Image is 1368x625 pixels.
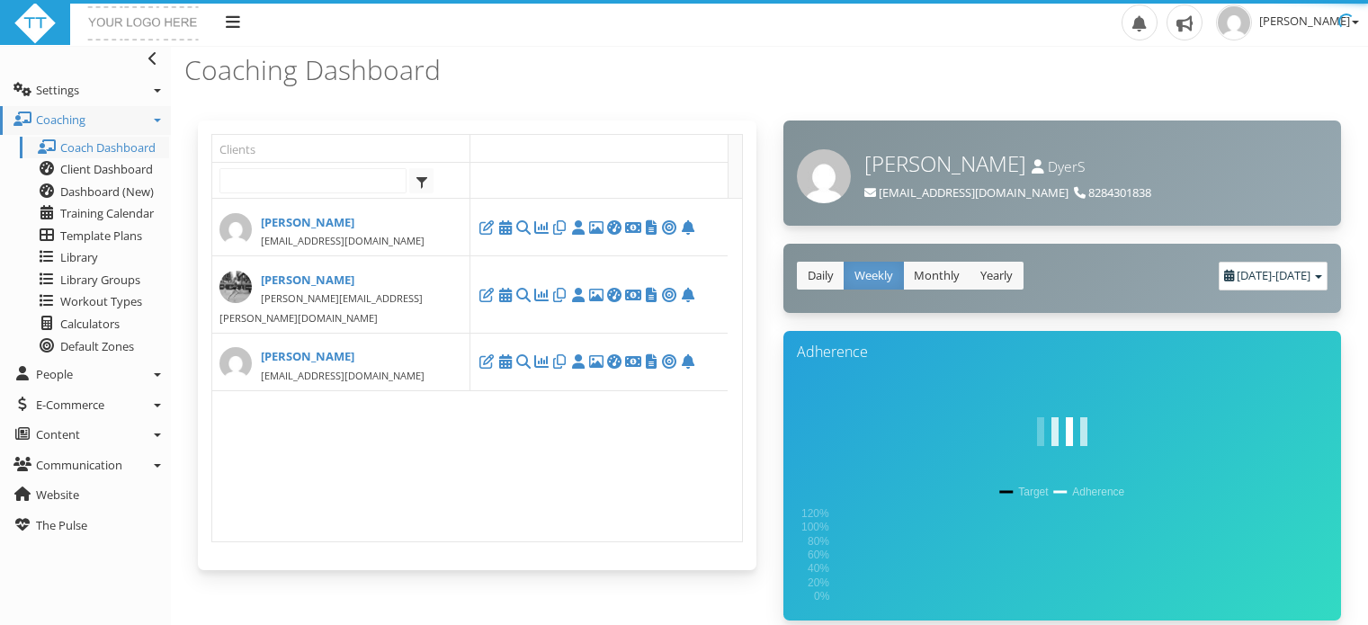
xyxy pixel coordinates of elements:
[13,2,57,45] img: ttbadgewhite_48x48.png
[36,487,79,503] span: Website
[605,286,623,302] a: Client Training Dashboard
[36,366,73,382] span: People
[879,184,1068,201] span: [EMAIL_ADDRESS][DOMAIN_NAME]
[478,219,496,235] a: Edit Client
[36,457,122,473] span: Communication
[36,426,80,442] span: Content
[808,562,829,575] text: 40%
[1032,156,1086,176] small: Username
[660,286,678,302] a: Training Zones
[219,271,463,290] a: [PERSON_NAME]
[514,353,532,370] a: Activity Search
[60,249,98,265] span: Library
[219,213,463,232] a: [PERSON_NAME]
[532,219,550,235] a: Performance
[605,219,623,235] a: Client Training Dashboard
[20,181,169,203] a: Dashboard (New)
[60,338,134,354] span: Default Zones
[587,286,605,302] a: Progress images
[20,269,169,291] a: Library Groups
[808,576,829,589] text: 20%
[20,290,169,313] a: Workout Types
[20,225,169,247] a: Template Plans
[219,135,469,162] a: Clients
[60,139,156,156] span: Coach Dashboard
[496,286,514,302] a: Training Calendar
[605,353,623,370] a: Client Training Dashboard
[36,517,87,533] span: The Pulse
[261,234,425,247] small: [EMAIL_ADDRESS][DOMAIN_NAME]
[184,55,763,85] h3: Coaching Dashboard
[219,347,463,366] a: [PERSON_NAME]
[808,535,829,548] text: 80%
[970,262,1024,290] a: Yearly
[478,353,496,370] a: Edit Client
[20,137,169,159] a: Coach Dashboard
[550,286,568,302] a: Files
[903,262,970,290] a: Monthly
[587,353,605,370] a: Progress images
[569,353,587,370] a: Profile
[36,112,85,128] span: Coaching
[60,316,120,332] span: Calculators
[587,219,605,235] a: Progress images
[624,353,642,370] a: Account
[1088,184,1151,201] span: 8284301838
[801,521,829,533] text: 100%
[60,293,142,309] span: Workout Types
[642,286,660,302] a: Submitted Forms
[532,286,550,302] a: Performance
[660,219,678,235] a: Training Zones
[624,286,642,302] a: Account
[1219,262,1328,290] div: -
[797,344,1328,361] h3: Adherence
[1259,13,1359,29] span: [PERSON_NAME]
[36,82,79,98] span: Settings
[20,202,169,225] a: Training Calendar
[532,353,550,370] a: Performance
[642,219,660,235] a: Submitted Forms
[678,353,696,370] a: Notifications
[20,246,169,269] a: Library
[569,286,587,302] a: Profile
[550,219,568,235] a: Files
[550,353,568,370] a: Files
[1216,4,1252,40] img: 1dff75413cfcd60516179edc53a91786
[660,353,678,370] a: Training Zones
[60,205,154,221] span: Training Calendar
[20,335,169,358] a: Default Zones
[496,219,514,235] a: Training Calendar
[642,353,660,370] a: Submitted Forms
[844,262,904,290] a: Weekly
[864,148,1026,178] span: [PERSON_NAME]
[514,219,532,235] a: Activity Search
[864,184,1068,201] span: Email
[36,397,104,413] span: E-Commerce
[60,228,142,244] span: Template Plans
[261,369,425,382] small: [EMAIL_ADDRESS][DOMAIN_NAME]
[478,286,496,302] a: Edit Client
[60,272,140,288] span: Library Groups
[20,313,169,335] a: Calculators
[496,353,514,370] a: Training Calendar
[808,549,829,561] text: 60%
[514,286,532,302] a: Activity Search
[20,158,169,181] a: Client Dashboard
[60,183,154,200] span: Dashboard (New)
[84,2,203,45] img: yourlogohere.png
[1026,396,1098,468] img: white-bars-1s-80px.svg
[1237,267,1272,283] span: [DATE]
[797,262,845,290] a: Daily
[219,291,423,325] small: [PERSON_NAME][EMAIL_ADDRESS][PERSON_NAME][DOMAIN_NAME]
[678,219,696,235] a: Notifications
[814,590,830,603] text: 0%
[1074,184,1151,201] span: Phone number
[1048,156,1086,176] span: DyerS
[678,286,696,302] a: Notifications
[569,219,587,235] a: Profile
[801,507,829,520] text: 120%
[624,219,642,235] a: Account
[60,161,153,177] span: Client Dashboard
[1275,267,1310,283] span: [DATE]
[410,169,433,192] span: select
